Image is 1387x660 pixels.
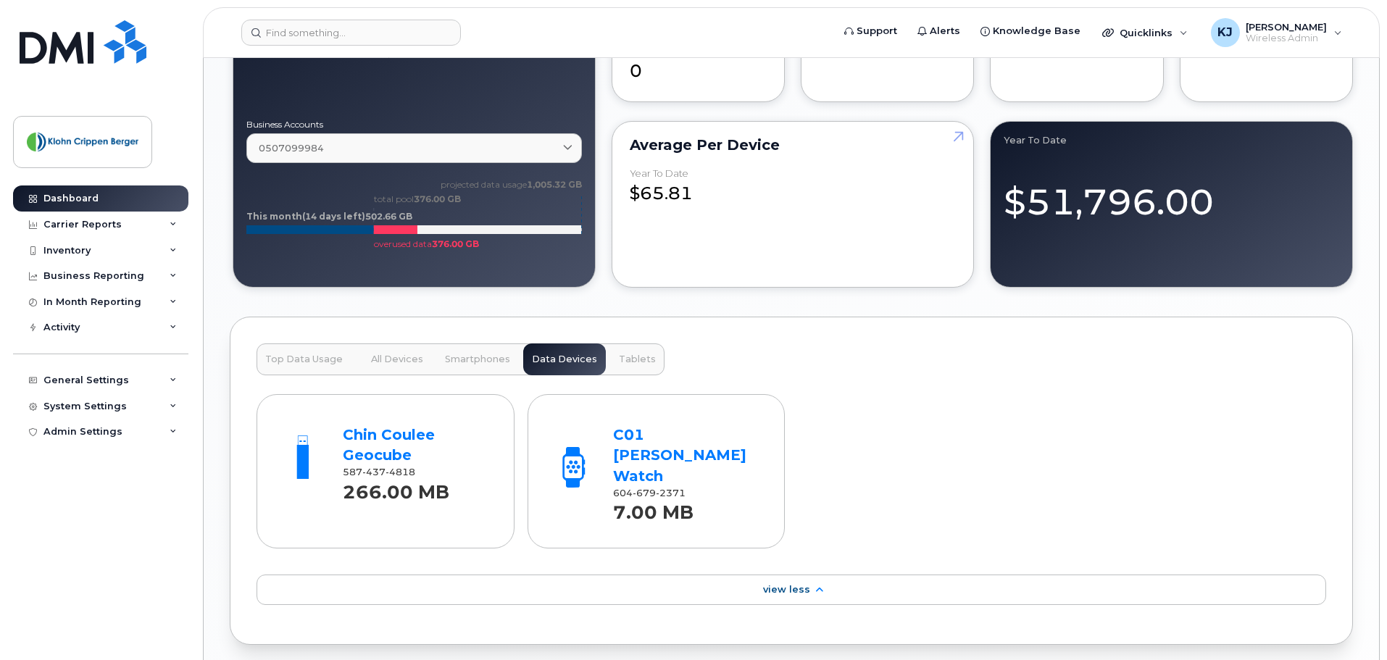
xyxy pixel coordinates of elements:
text: projected data usage [441,179,582,190]
strong: 266.00 MB [343,473,449,503]
div: $65.81 [630,168,957,206]
a: Knowledge Base [970,17,1091,46]
span: KJ [1217,24,1233,41]
a: 0507099984 [246,133,582,163]
div: $51,796.00 [1004,164,1339,227]
div: 0 [630,46,767,84]
span: 587 [343,467,415,477]
span: Alerts [930,24,960,38]
a: View Less [257,575,1326,605]
tspan: (14 days left) [302,211,365,222]
button: Tablets [610,343,665,375]
tspan: This month [246,211,302,222]
span: Tablets [619,354,656,365]
button: All Devices [362,343,432,375]
text: total pool [373,193,461,204]
span: Smartphones [445,354,510,365]
input: Find something... [241,20,461,46]
button: Top Data Usage [257,343,351,375]
span: Quicklinks [1120,27,1173,38]
span: All Devices [371,354,423,365]
tspan: 502.66 GB [365,211,412,222]
span: 604 [613,488,686,498]
div: Karan Juneja [1201,18,1352,47]
div: Quicklinks [1092,18,1198,47]
div: Year to Date [630,168,688,179]
tspan: 376.00 GB [432,238,479,249]
span: 4818 [386,467,415,477]
a: Chin Coulee Geocube [343,426,435,464]
span: View Less [763,584,810,595]
tspan: 376.00 GB [414,193,461,204]
button: Smartphones [436,343,519,375]
a: C01 [PERSON_NAME] Watch [613,426,746,485]
tspan: 1,005.32 GB [527,179,582,190]
span: Knowledge Base [993,24,1080,38]
span: [PERSON_NAME] [1246,21,1327,33]
div: Average per Device [630,139,957,151]
a: Alerts [907,17,970,46]
span: 679 [633,488,656,498]
span: 2371 [656,488,686,498]
a: Support [834,17,907,46]
text: overused data [374,238,479,249]
span: Wireless Admin [1246,33,1327,44]
span: Top Data Usage [265,354,343,365]
span: Support [857,24,897,38]
span: 0507099984 [259,141,324,155]
strong: 7.00 MB [613,493,693,523]
div: Year to Date [1004,135,1339,146]
span: 437 [362,467,386,477]
label: Business Accounts [246,120,582,129]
